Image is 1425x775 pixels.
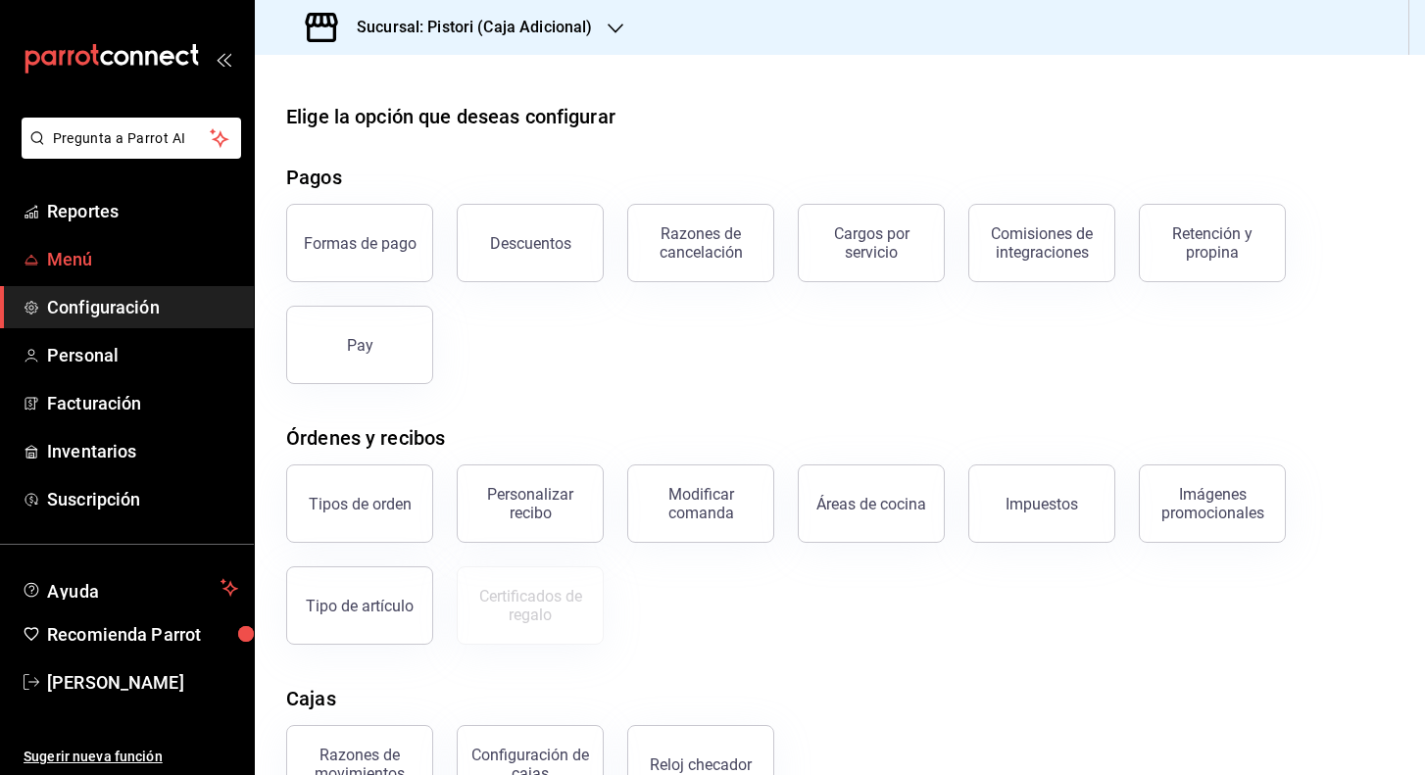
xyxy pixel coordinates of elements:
div: Tipos de orden [309,495,412,513]
span: Facturación [47,390,238,416]
div: Reloj checador [650,755,752,774]
div: Pay [347,336,373,355]
button: Pay [286,306,433,384]
div: Modificar comanda [640,485,762,522]
span: Pregunta a Parrot AI [53,128,211,149]
button: Razones de cancelación [627,204,774,282]
span: Reportes [47,198,238,224]
span: Ayuda [47,576,213,600]
div: Cargos por servicio [811,224,932,262]
span: Sugerir nueva función [24,747,238,767]
button: Descuentos [457,204,604,282]
div: Formas de pago [304,234,417,253]
button: Impuestos [968,464,1115,543]
button: Formas de pago [286,204,433,282]
button: Personalizar recibo [457,464,604,543]
span: Personal [47,342,238,368]
button: Cargos por servicio [798,204,945,282]
div: Comisiones de integraciones [981,224,1103,262]
div: Órdenes y recibos [286,423,445,453]
div: Pagos [286,163,342,192]
div: Razones de cancelación [640,224,762,262]
button: Modificar comanda [627,464,774,543]
span: Configuración [47,294,238,320]
div: Elige la opción que deseas configurar [286,102,615,131]
h3: Sucursal: Pistori (Caja Adicional) [341,16,592,39]
div: Retención y propina [1152,224,1273,262]
button: Imágenes promocionales [1139,464,1286,543]
span: Menú [47,246,238,272]
div: Personalizar recibo [469,485,591,522]
button: open_drawer_menu [216,51,231,67]
div: Certificados de regalo [469,587,591,624]
button: Tipos de orden [286,464,433,543]
span: Recomienda Parrot [47,621,238,648]
button: Certificados de regalo [457,566,604,645]
span: Inventarios [47,438,238,464]
div: Tipo de artículo [306,597,414,615]
a: Pregunta a Parrot AI [14,142,241,163]
div: Impuestos [1006,495,1078,513]
button: Tipo de artículo [286,566,433,645]
button: Retención y propina [1139,204,1286,282]
button: Pregunta a Parrot AI [22,118,241,159]
div: Áreas de cocina [816,495,926,513]
span: Suscripción [47,486,238,512]
span: [PERSON_NAME] [47,669,238,696]
div: Imágenes promocionales [1152,485,1273,522]
button: Áreas de cocina [798,464,945,543]
button: Comisiones de integraciones [968,204,1115,282]
div: Cajas [286,684,336,713]
div: Descuentos [490,234,571,253]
